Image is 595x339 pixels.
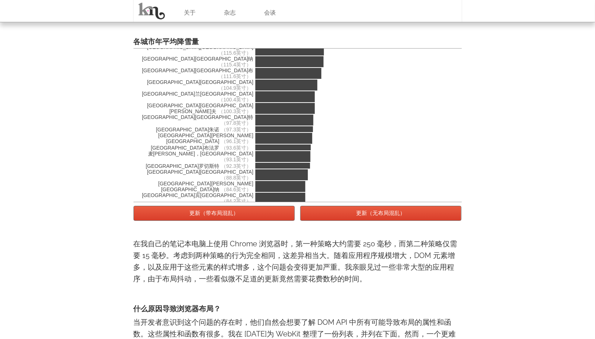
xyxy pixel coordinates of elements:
font: 在我自己的笔记本电脑上使用 Chrome 浏览器时，第一种策略大约需要 250 毫秒，而第二种策略仅需要 15 毫秒。考虑到两种策略的行为完全相同，这差异相当大。随着应用程序规模增大，DOM 元... [134,239,457,283]
font: [GEOGRAPHIC_DATA][GEOGRAPHIC_DATA] [147,169,253,175]
font: （115.6英寸） [218,50,251,56]
font: 什么原因导致浏览器布局？ [134,304,221,313]
font: 各城市年平均降雪量 [134,37,199,46]
font: （100.4英寸） [218,97,251,103]
font: （97.3英寸） [221,127,251,132]
button: 更新（带布局混乱） [134,206,295,221]
font: （115.4英寸） [218,62,251,68]
font: （92.3英寸） [221,163,251,169]
font: 麦[PERSON_NAME]，[GEOGRAPHIC_DATA] [148,151,254,157]
font: 更新（带布局混乱） [189,210,239,216]
font: [GEOGRAPHIC_DATA][PERSON_NAME][GEOGRAPHIC_DATA] [158,132,254,144]
font: [GEOGRAPHIC_DATA][GEOGRAPHIC_DATA]纳 [142,56,253,62]
font: [GEOGRAPHIC_DATA][PERSON_NAME][GEOGRAPHIC_DATA]纳 [158,181,254,192]
font: （111.6英寸） [218,73,251,79]
font: [GEOGRAPHIC_DATA][GEOGRAPHIC_DATA] [147,79,253,85]
font: （97.8英寸） [221,120,251,126]
font: [GEOGRAPHIC_DATA]布法罗 [151,145,220,151]
font: [GEOGRAPHIC_DATA]宾[GEOGRAPHIC_DATA] [142,192,253,198]
font: 杂志 [224,9,236,16]
font: （104.9英寸） [218,85,251,91]
font: 关于 [184,9,196,16]
font: 会谈 [264,9,276,16]
font: 更新（无布局混乱） [356,210,405,216]
font: [GEOGRAPHIC_DATA]兰[GEOGRAPHIC_DATA] [142,91,253,97]
font: [GEOGRAPHIC_DATA]朱诺 [156,127,220,132]
font: （100.3英寸） [218,108,251,114]
button: 更新（无布局混乱） [300,206,461,221]
font: （96.1英寸） [221,138,251,144]
font: （88.8英寸） [221,175,251,181]
font: （93.1英寸） [221,157,251,162]
font: （84.2英寸） [221,198,251,204]
font: [GEOGRAPHIC_DATA]罗切斯特 [146,163,220,169]
font: （93.6英寸） [221,145,251,151]
font: [GEOGRAPHIC_DATA][GEOGRAPHIC_DATA]特 [142,114,253,120]
font: [GEOGRAPHIC_DATA][GEOGRAPHIC_DATA][PERSON_NAME]夫 [147,103,253,114]
font: [GEOGRAPHIC_DATA][GEOGRAPHIC_DATA]布 [142,68,253,73]
font: （84.6英寸） [221,186,251,192]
